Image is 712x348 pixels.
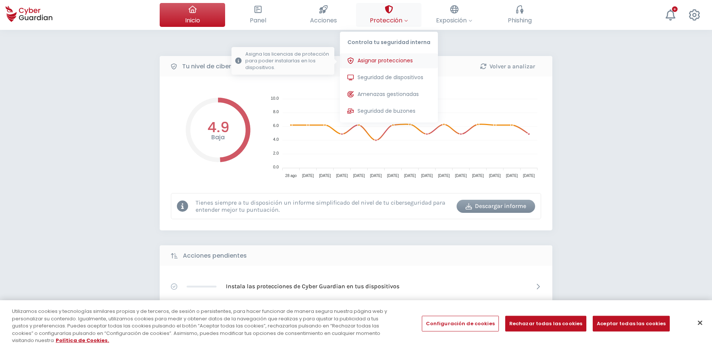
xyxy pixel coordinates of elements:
p: Tienes siempre a tu disposición un informe simplificado del nivel de tu ciberseguridad para enten... [196,199,451,213]
tspan: 4.0 [273,137,279,142]
span: Asignar protecciones [357,57,413,65]
button: Amenazas gestionadas [340,87,438,102]
button: ProtecciónControla tu seguridad internaAsignar proteccionesAsigna las licencias de protección par... [356,3,421,27]
tspan: 10.0 [271,96,279,100]
a: Más información sobre su privacidad, se abre en una nueva pestaña [56,337,109,344]
tspan: [DATE] [353,174,365,178]
b: Acciones pendientes [183,251,247,260]
tspan: 2.0 [273,151,279,155]
span: Panel [250,16,266,25]
button: Cerrar [692,315,708,331]
b: Tu nivel de ciberseguridad [182,62,262,71]
button: Volver a analizar [468,60,547,73]
button: Seguridad de buzones [340,104,438,119]
div: Utilizamos cookies y tecnologías similares propias y de terceros, de sesión o persistentes, para ... [12,308,392,344]
p: Instala las protecciones de Cyber Guardian en tus dispositivos [226,282,399,290]
tspan: [DATE] [523,174,535,178]
button: Configuración de cookies, Abre el cuadro de diálogo del centro de preferencias. [422,316,499,332]
tspan: 8.0 [273,109,279,114]
span: Seguridad de dispositivos [357,74,423,81]
div: Descargar informe [462,202,530,211]
span: Phishing [508,16,532,25]
tspan: [DATE] [489,174,501,178]
tspan: [DATE] [455,174,467,178]
button: Panel [225,3,291,27]
button: Exposición [421,3,487,27]
tspan: 6.0 [273,123,279,128]
button: Seguridad de dispositivos [340,70,438,85]
div: Volver a analizar [474,62,541,71]
span: Seguridad de buzones [357,107,415,115]
tspan: [DATE] [404,174,416,178]
button: Phishing [487,3,552,27]
button: Rechazar todas las cookies [505,316,586,332]
tspan: [DATE] [387,174,399,178]
p: Controla tu seguridad interna [340,32,438,50]
span: Protección [370,16,408,25]
tspan: [DATE] [438,174,450,178]
tspan: [DATE] [319,174,331,178]
div: + [672,6,678,12]
tspan: [DATE] [472,174,484,178]
button: Aceptar todas las cookies [593,316,670,332]
tspan: [DATE] [302,174,314,178]
tspan: [DATE] [336,174,348,178]
tspan: [DATE] [370,174,382,178]
span: Acciones [310,16,337,25]
button: Asignar proteccionesAsigna las licencias de protección para poder instalarlas en los dispositivos. [340,53,438,68]
button: Descargar informe [457,200,535,213]
tspan: [DATE] [506,174,518,178]
span: Amenazas gestionadas [357,90,419,98]
button: Acciones [291,3,356,27]
tspan: 28 ago [285,174,297,178]
p: Asigna las licencias de protección para poder instalarlas en los dispositivos. [245,51,331,71]
span: Inicio [185,16,200,25]
span: Exposición [436,16,472,25]
tspan: [DATE] [421,174,433,178]
tspan: 0.0 [273,165,279,169]
button: Inicio [160,3,225,27]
